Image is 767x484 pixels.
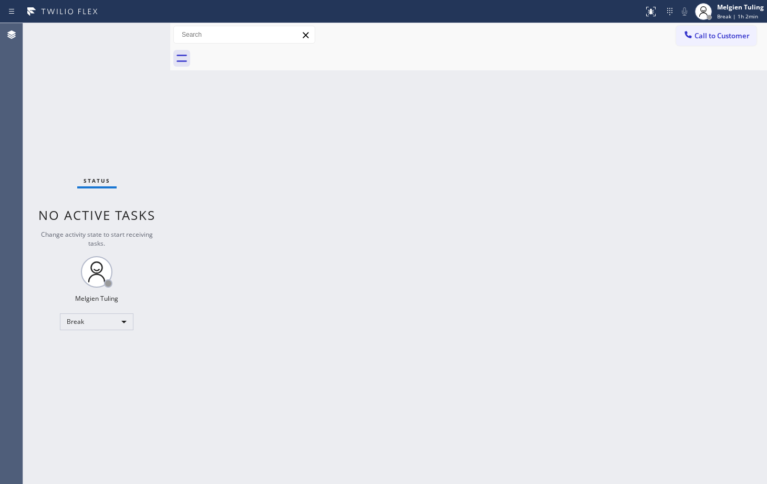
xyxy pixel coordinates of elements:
span: Call to Customer [695,31,750,40]
div: Melgien Tuling [75,294,118,303]
button: Mute [677,4,692,19]
span: Status [84,177,110,184]
button: Call to Customer [676,26,756,46]
span: Change activity state to start receiving tasks. [41,230,153,248]
div: Melgien Tuling [717,3,764,12]
div: Break [60,313,133,330]
input: Search [174,26,315,43]
span: No active tasks [38,206,156,224]
span: Break | 1h 2min [717,13,758,20]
